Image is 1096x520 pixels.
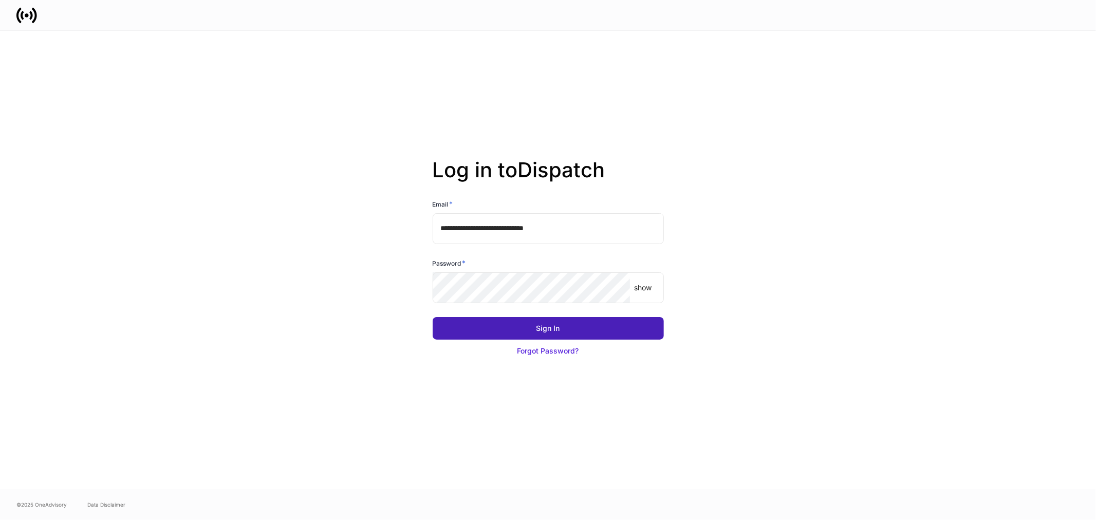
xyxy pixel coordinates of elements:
[634,283,652,293] p: show
[433,340,664,362] button: Forgot Password?
[433,258,466,268] h6: Password
[433,158,664,199] h2: Log in to Dispatch
[16,500,67,509] span: © 2025 OneAdvisory
[87,500,125,509] a: Data Disclaimer
[517,346,579,356] div: Forgot Password?
[433,199,453,209] h6: Email
[433,317,664,340] button: Sign In
[536,323,560,333] div: Sign In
